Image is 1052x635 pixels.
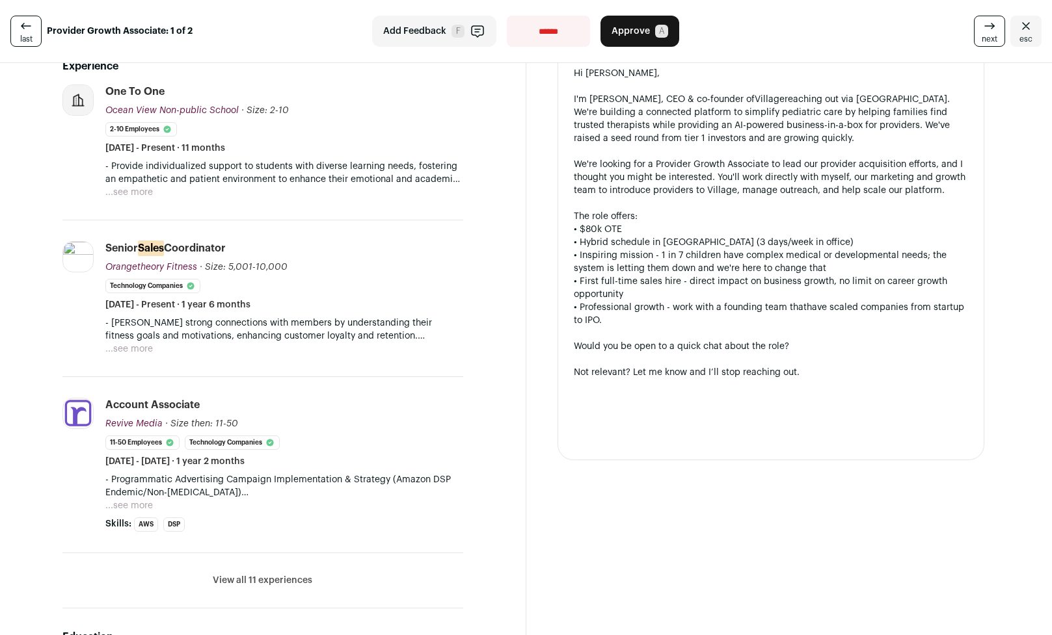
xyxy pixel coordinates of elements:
[105,473,463,499] p: - Programmatic Advertising Campaign Implementation & Strategy (Amazon DSP Endemic/Non-[MEDICAL_DA...
[974,16,1005,47] a: next
[612,25,650,38] span: Approve
[982,34,997,44] span: next
[105,298,250,311] span: [DATE] - Present · 1 year 6 months
[574,210,969,223] div: The role offers:
[105,455,245,468] span: [DATE] - [DATE] · 1 year 2 months
[1019,34,1032,44] span: esc
[200,263,288,272] span: · Size: 5,001-10,000
[574,236,969,249] div: • Hybrid schedule in [GEOGRAPHIC_DATA] (3 days/week in office)
[105,398,200,412] div: Account Associate
[755,95,785,104] a: Village
[600,16,679,47] button: Approve A
[63,242,93,272] img: 1a333a14d431a729d327c92914dcea2063e6406e02abca615e87cb5220a93ee8.svg
[138,240,164,256] mark: Sales
[452,25,465,38] span: F
[105,419,163,428] span: Revive Media
[105,343,153,356] button: ...see more
[105,317,463,343] p: - [PERSON_NAME] strong connections with members by understanding their fitness goals and motivati...
[20,34,33,44] span: last
[105,263,197,272] span: Orangetheory Fitness
[574,366,969,379] div: Not relevant? Let me know and I’ll stop reaching out.
[241,106,289,115] span: · Size: 2-10
[574,275,969,301] div: • First full-time sales hire - direct impact on business growth, no limit on career growth opport...
[185,435,280,450] li: Technology Companies
[165,419,238,428] span: · Size then: 11-50
[105,517,131,530] span: Skills:
[63,398,93,428] img: 9624a510d686fb17fe7b0ebde9a27047bd0b338835616eaa10e79cb7e65c7448.png
[574,93,969,145] div: I'm [PERSON_NAME], CEO & co-founder of reaching out via [GEOGRAPHIC_DATA]. We're building a conne...
[655,25,668,38] span: A
[105,84,165,99] div: One to One
[105,499,153,512] button: ...see more
[134,517,158,532] li: AWS
[105,241,226,255] div: Senior Coordinator
[105,279,200,293] li: Technology Companies
[105,122,177,136] li: 2-10 employees
[574,249,969,275] div: • Inspiring mission - 1 in 7 children have complex medical or developmental needs; the system is ...
[372,16,496,47] button: Add Feedback F
[105,142,225,155] span: [DATE] - Present · 11 months
[574,340,969,353] div: Would you be open to a quick chat about the role?
[574,301,969,327] div: • Professional growth - work with a founding team that
[105,435,180,450] li: 11-50 employees
[383,25,446,38] span: Add Feedback
[10,16,42,47] a: last
[105,186,153,199] button: ...see more
[163,517,185,532] li: DSP
[574,67,969,80] div: Hi [PERSON_NAME],
[63,85,93,115] img: company-logo-placeholder-414d4e2ec0e2ddebbe968bf319fdfe5acfe0c9b87f798d344e800bc9a89632a0.png
[574,223,969,236] div: • $80k OTE
[105,106,239,115] span: Ocean View Non-public School
[574,158,969,197] div: We're looking for a Provider Growth Associate to lead our provider acquisition efforts, and I tho...
[1010,16,1042,47] a: Close
[105,160,463,186] p: - Provide individualized support to students with diverse learning needs, fostering an empathetic...
[47,25,193,38] strong: Provider Growth Associate: 1 of 2
[213,574,312,587] button: View all 11 experiences
[62,58,463,74] h2: Experience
